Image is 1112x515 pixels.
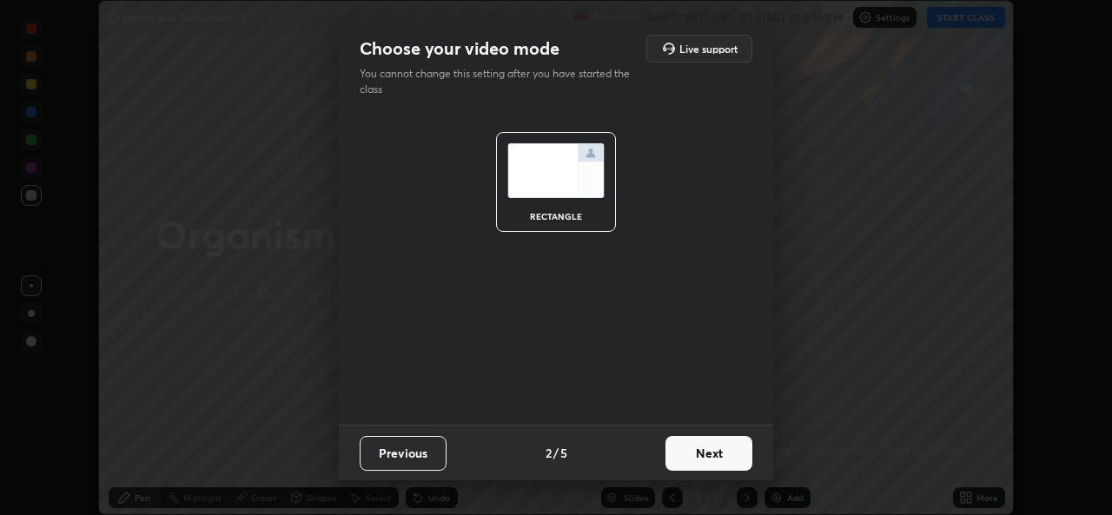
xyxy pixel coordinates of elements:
[546,444,552,462] h4: 2
[360,436,447,471] button: Previous
[553,444,559,462] h4: /
[679,43,738,54] h5: Live support
[507,143,605,198] img: normalScreenIcon.ae25ed63.svg
[360,37,559,60] h2: Choose your video mode
[665,436,752,471] button: Next
[560,444,567,462] h4: 5
[521,212,591,221] div: rectangle
[360,66,641,97] p: You cannot change this setting after you have started the class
